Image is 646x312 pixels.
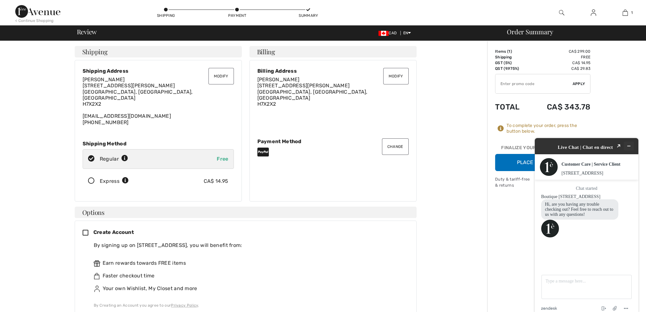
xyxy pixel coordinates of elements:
[495,154,590,171] button: Place Your Order
[83,76,125,83] span: [PERSON_NAME]
[100,177,129,185] div: Express
[495,49,529,54] td: Items ( )
[257,49,275,55] span: Billing
[14,4,27,10] span: Chat
[529,60,590,66] td: CA$ 14.95
[529,54,590,60] td: Free
[529,96,590,118] td: CA$ 343.78
[82,49,108,55] span: Shipping
[495,176,590,188] div: Duty & tariff-free | Uninterrupted shipping & returns
[156,13,175,18] div: Shipping
[94,174,104,182] button: Menu
[257,68,409,74] div: Billing Address
[508,49,510,54] span: 1
[529,49,590,54] td: CA$ 299.00
[83,141,234,147] div: Shipping Method
[204,177,228,185] div: CA$ 14.95
[75,207,417,218] h4: Options
[83,83,193,107] span: [STREET_ADDRESS][PERSON_NAME] [GEOGRAPHIC_DATA], [GEOGRAPHIC_DATA], [GEOGRAPHIC_DATA] H7X2X2
[499,29,642,35] div: Order Summary
[383,68,409,84] button: Modify
[228,13,247,18] div: Payment
[495,74,573,93] input: Promo code
[15,18,54,23] div: < Continue Shopping
[609,9,641,17] a: 1
[495,60,529,66] td: GST (5%)
[257,76,300,83] span: [PERSON_NAME]
[299,13,318,18] div: Summary
[217,156,228,162] span: Free
[495,144,590,154] div: Finalize Your Order with PayPal
[573,81,585,87] span: Apply
[507,123,590,134] div: To complete your order, press the button below.
[94,259,404,267] div: Earn rewards towards FREE items
[83,76,234,125] div: [EMAIL_ADDRESS][DOMAIN_NAME] [PHONE_NUMBER]
[94,285,404,292] div: Your own Wishlist, My Closet and more
[378,31,399,35] span: CAD
[94,260,100,267] img: rewards.svg
[382,138,409,155] button: Change
[94,273,100,279] img: faster.svg
[529,66,590,71] td: CA$ 29.83
[591,9,596,17] img: My Info
[94,302,404,308] div: By Creating an Account you agree to our .
[495,66,529,71] td: QST (9.975%)
[631,10,633,16] span: 1
[94,286,100,292] img: ownWishlist.svg
[100,155,128,163] div: Regular
[71,174,82,182] button: End chat
[171,303,198,308] a: Privacy Policy
[586,9,601,17] a: Sign In
[403,31,411,35] span: EN
[94,242,404,249] div: By signing up on [STREET_ADDRESS], you will benefit from:
[77,29,97,35] span: Review
[559,9,564,17] img: search the website
[378,31,389,36] img: Canadian Dollar
[83,68,234,74] div: Shipping Address
[15,5,60,18] img: 1ère Avenue
[622,9,628,17] img: My Bag
[257,138,409,144] div: Payment Method
[495,54,529,60] td: Shipping
[93,229,134,235] span: Create Account
[94,272,404,280] div: Faster checkout time
[495,96,529,118] td: Total
[208,68,234,84] button: Modify
[83,174,93,182] button: Attach file
[257,83,368,107] span: [STREET_ADDRESS][PERSON_NAME] [GEOGRAPHIC_DATA], [GEOGRAPHIC_DATA], [GEOGRAPHIC_DATA] H7X2X2
[527,130,646,312] iframe: Find more information here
